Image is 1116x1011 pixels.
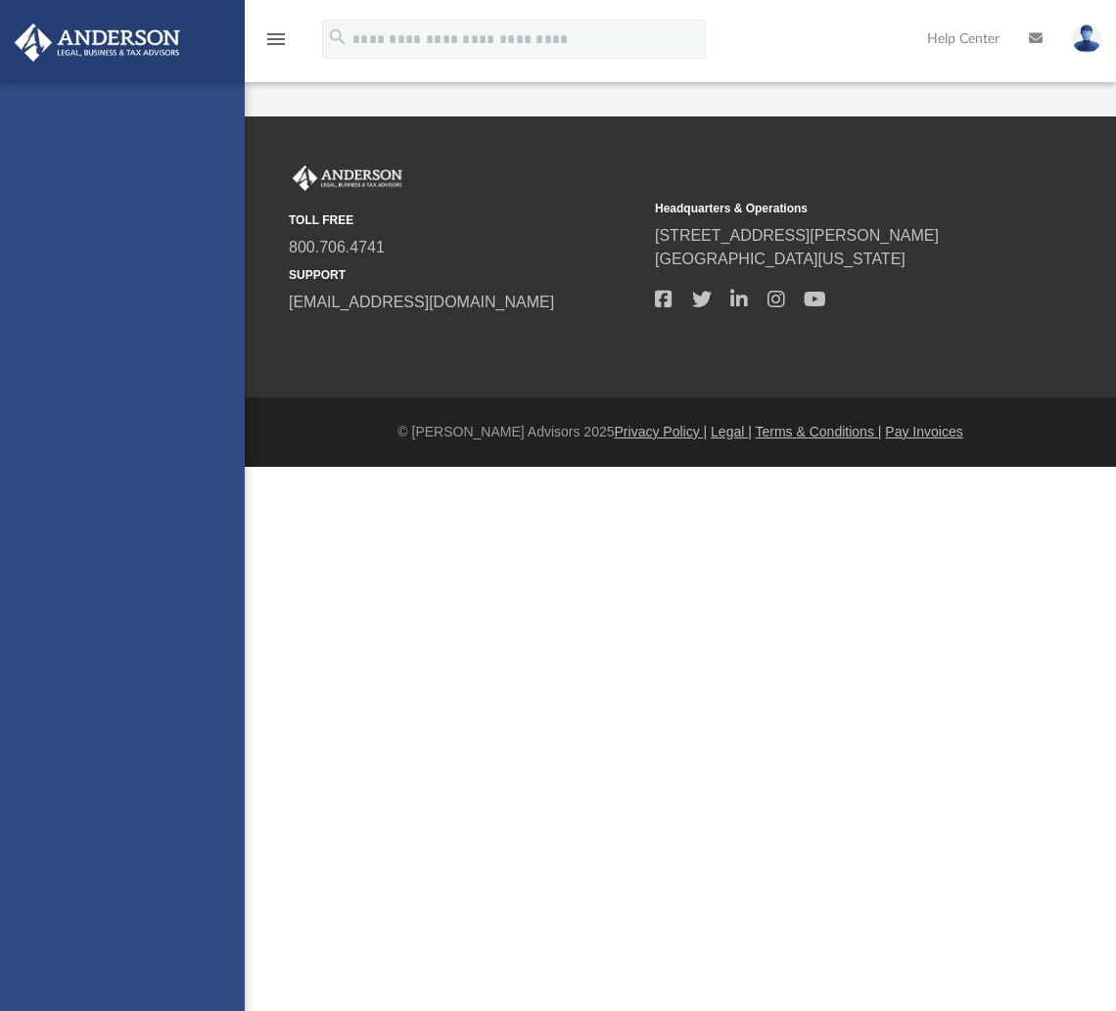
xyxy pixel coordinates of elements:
[711,424,752,439] a: Legal |
[327,26,349,48] i: search
[655,251,906,267] a: [GEOGRAPHIC_DATA][US_STATE]
[9,23,186,62] img: Anderson Advisors Platinum Portal
[655,200,1007,217] small: Headquarters & Operations
[655,227,939,244] a: [STREET_ADDRESS][PERSON_NAME]
[1072,24,1101,53] img: User Pic
[289,211,641,229] small: TOLL FREE
[264,27,288,51] i: menu
[289,165,406,191] img: Anderson Advisors Platinum Portal
[264,37,288,51] a: menu
[615,424,708,439] a: Privacy Policy |
[289,239,385,255] a: 800.706.4741
[245,422,1116,442] div: © [PERSON_NAME] Advisors 2025
[885,424,962,439] a: Pay Invoices
[289,266,641,284] small: SUPPORT
[756,424,882,439] a: Terms & Conditions |
[289,294,554,310] a: [EMAIL_ADDRESS][DOMAIN_NAME]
